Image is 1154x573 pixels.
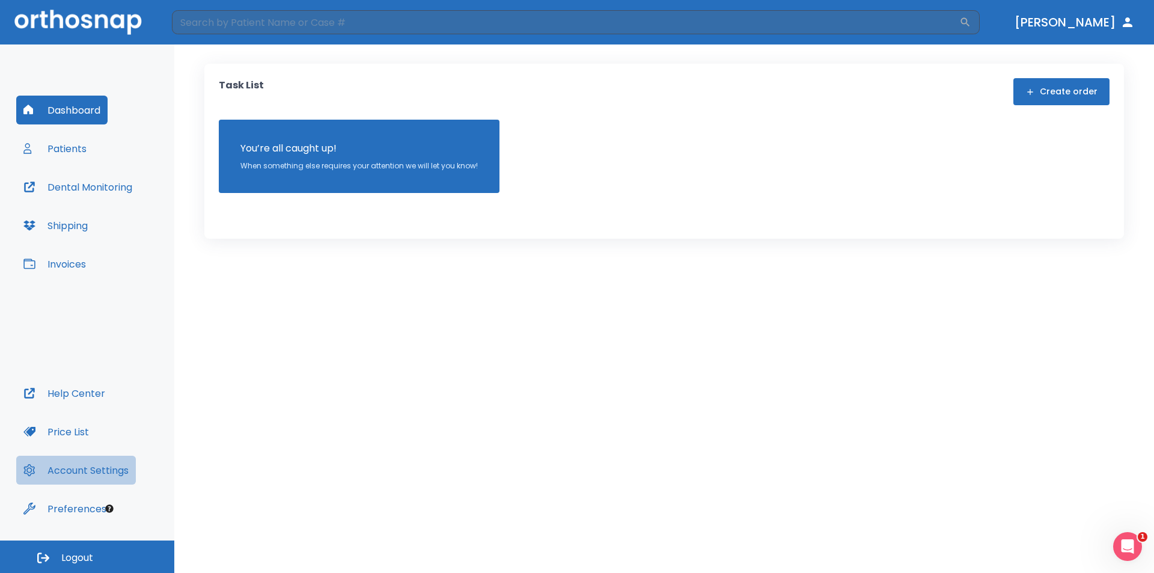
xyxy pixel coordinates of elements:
div: Tooltip anchor [104,503,115,514]
input: Search by Patient Name or Case # [172,10,959,34]
button: Invoices [16,250,93,278]
button: Patients [16,134,94,163]
span: 1 [1138,532,1147,542]
button: Dashboard [16,96,108,124]
p: Task List [219,78,264,105]
img: Orthosnap [14,10,142,34]
iframe: Intercom live chat [1113,532,1142,561]
p: When something else requires your attention we will let you know! [240,161,478,171]
button: Shipping [16,211,95,240]
p: You’re all caught up! [240,141,478,156]
button: [PERSON_NAME] [1010,11,1140,33]
button: Preferences [16,494,114,523]
button: Dental Monitoring [16,173,139,201]
button: Help Center [16,379,112,408]
button: Account Settings [16,456,136,485]
button: Price List [16,417,96,446]
button: Create order [1013,78,1110,105]
span: Logout [61,551,93,565]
